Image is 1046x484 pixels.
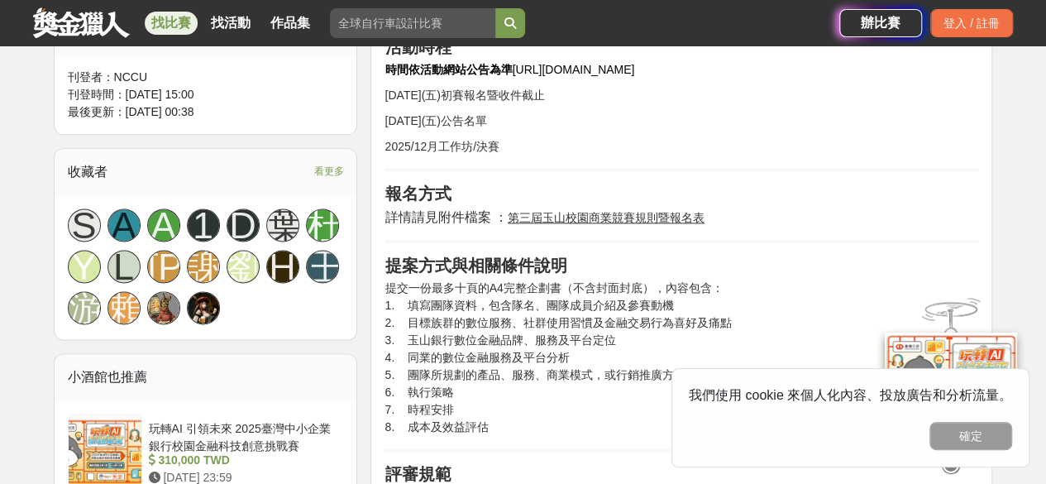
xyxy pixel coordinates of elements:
a: D [227,208,260,242]
a: 找活動 [204,12,257,35]
p: [DATE](五)公告名單 [384,113,978,130]
div: 最後更新： [DATE] 00:38 [68,103,344,121]
span: 我們使用 cookie 來個人化內容、投放廣告和分析流量。 [689,388,1012,402]
div: 登入 / 註冊 [930,9,1013,37]
a: 作品集 [264,12,317,35]
img: Avatar [148,292,179,323]
a: 找比賽 [145,12,198,35]
span: 收藏者 [68,165,107,179]
p: 2025/12月工作坊/決賽 [384,138,978,156]
a: 辦比賽 [839,9,922,37]
p: 提交一份最多十頁的A4完整企劃書（不含封面封底），內容包含： 1. 填寫團隊資料，包含隊名、團隊成員介紹及參賽動機 2. 目標族群的數位服務、社群使用習慣及金融交易行為喜好及痛點 3. 玉山銀行... [384,280,978,436]
a: Y [68,250,101,283]
u: 第三屆玉山校園商業競賽規則暨報名表 [508,211,704,224]
div: 310,000 TWD [149,452,337,469]
a: S [68,208,101,242]
a: 游 [68,291,101,324]
a: 王 [306,250,339,283]
img: Avatar [188,292,219,323]
img: d2146d9a-e6f6-4337-9592-8cefde37ba6b.png [885,333,1017,443]
strong: 提案方式與相關條件說明 [384,256,566,275]
input: 全球自行車設計比賽 [330,8,495,38]
a: Avatar [147,291,180,324]
a: 賴 [107,291,141,324]
div: 刊登者： NCCU [68,69,344,86]
a: 劉 [227,250,260,283]
a: 1 [187,208,220,242]
strong: 活動時程 [384,38,451,56]
strong: 時間依活動網站公告為準 [384,63,512,76]
a: [PERSON_NAME] [147,250,180,283]
span: [URL][DOMAIN_NAME] [384,63,634,76]
span: 看更多 [313,162,343,180]
a: 謝 [187,250,220,283]
a: Avatar [187,291,220,324]
a: A [107,208,141,242]
div: 刊登時間： [DATE] 15:00 [68,86,344,103]
a: H [266,250,299,283]
strong: 報名方式 [384,184,451,203]
a: L [107,250,141,283]
a: 葉 [266,208,299,242]
a: 杜 [306,208,339,242]
div: 玩轉AI 引領未來 2025臺灣中小企業銀行校園金融科技創意挑戰賽 [149,420,337,452]
div: 小酒館也推薦 [55,354,357,400]
span: 詳情請見附件檔案 ： [384,210,507,224]
a: A [147,208,180,242]
strong: 評審規範 [384,465,451,483]
button: 確定 [929,422,1012,450]
p: [DATE](五)初賽報名暨收件截止 [384,87,978,104]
